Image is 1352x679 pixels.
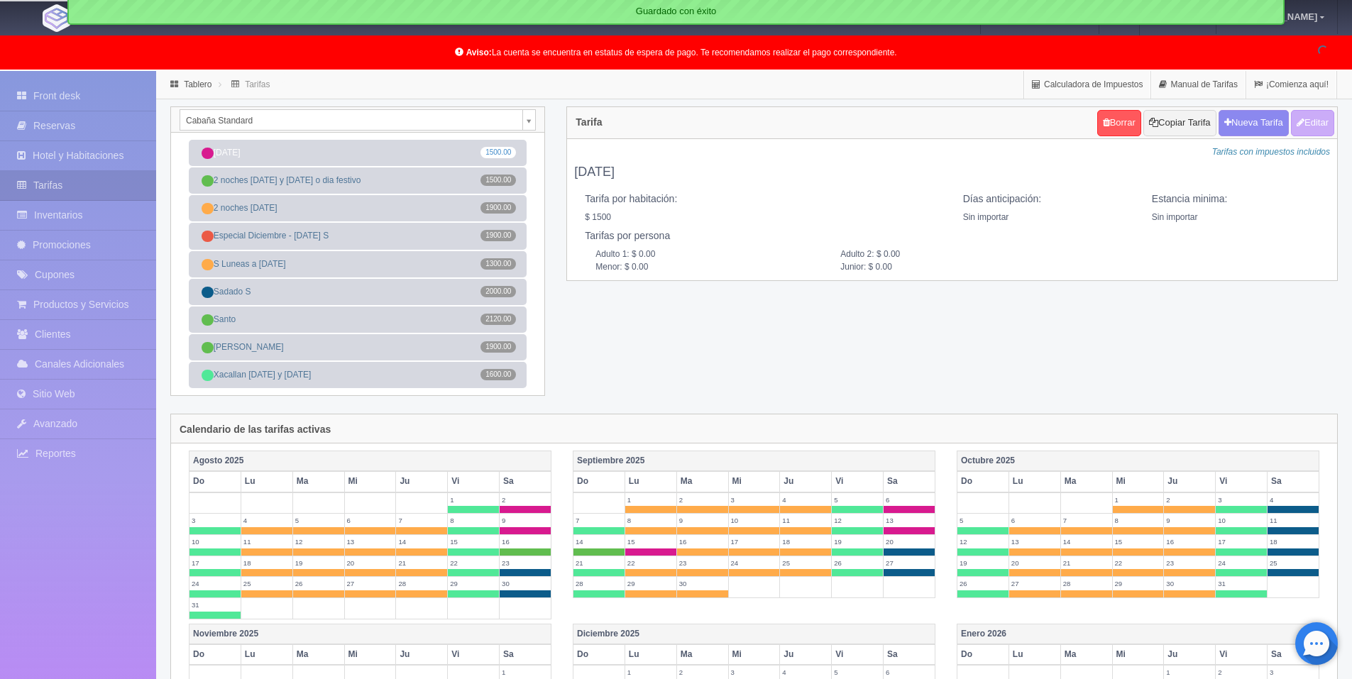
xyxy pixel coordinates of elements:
th: Do [189,471,241,492]
h4: Tarifa [576,117,602,128]
label: 28 [1061,577,1112,590]
label: 28 [396,577,447,590]
label: 15 [625,535,676,548]
label: 16 [677,535,728,548]
a: 2 noches [DATE]1900.00 [189,195,527,221]
th: Sa [1268,644,1319,665]
label: 30 [1164,577,1215,590]
button: Nueva Tarifa [1219,110,1289,136]
th: Ju [780,471,832,492]
label: 13 [884,514,935,527]
label: 6 [345,514,396,527]
label: 28 [573,577,625,590]
th: Lu [1008,644,1060,665]
label: 30 [677,577,728,590]
th: Ma [676,644,728,665]
th: Vi [1216,644,1268,665]
th: Mi [1112,644,1164,665]
i: Tarifas con impuestos incluidos [1212,147,1330,157]
th: Ju [1164,644,1216,665]
label: 24 [1216,556,1267,570]
label: 18 [241,556,292,570]
label: 3 [729,493,780,507]
th: Ju [780,644,832,665]
span: Sin importar [1152,212,1198,222]
span: 1500.00 [480,175,516,186]
label: 5 [957,514,1008,527]
label: 14 [573,535,625,548]
label: 17 [729,535,780,548]
a: Tablero [184,79,211,89]
label: 10 [1216,514,1267,527]
th: Mi [1112,471,1164,492]
label: 13 [1009,535,1060,548]
label: 9 [677,514,728,527]
h5: Tarifas por persona [585,231,1319,241]
th: Vi [832,644,884,665]
span: Adulto 2: $ 0.00 [830,248,1075,260]
label: 9 [500,514,551,527]
th: Vi [448,644,500,665]
th: Do [573,471,625,492]
th: Sa [884,471,935,492]
label: 6 [884,493,935,507]
label: 5 [293,514,344,527]
a: ¡Comienza aquí! [1246,71,1336,99]
label: 26 [293,577,344,590]
label: 6 [1009,514,1060,527]
span: 2000.00 [480,286,516,297]
label: 1 [1164,666,1215,679]
label: 27 [884,556,935,570]
label: 8 [448,514,499,527]
th: Vi [1216,471,1268,492]
label: 4 [780,493,831,507]
a: Sadado S2000.00 [189,279,527,305]
label: 2 [677,493,728,507]
label: 1 [625,493,676,507]
label: 14 [396,535,447,548]
th: Ma [292,644,344,665]
label: 23 [1164,556,1215,570]
label: 22 [448,556,499,570]
label: 18 [780,535,831,548]
label: 27 [1009,577,1060,590]
label: 18 [1268,535,1319,548]
span: 1500.00 [480,147,516,158]
label: 2 [677,666,728,679]
th: Do [957,471,1008,492]
h5: Estancia minima: [1152,194,1319,204]
label: 7 [396,514,447,527]
th: Lu [625,471,676,492]
label: 7 [573,514,625,527]
th: Ju [396,471,448,492]
span: $ 1500 [585,212,611,222]
th: Vi [448,471,500,492]
label: 1 [1113,493,1164,507]
label: 12 [293,535,344,548]
label: 29 [625,577,676,590]
a: Especial Diciembre - [DATE] S1900.00 [189,223,527,249]
label: 22 [625,556,676,570]
label: 21 [573,556,625,570]
th: Sa [884,644,935,665]
a: Santo2120.00 [189,307,527,333]
b: Aviso: [466,48,492,57]
label: 29 [1113,577,1164,590]
label: 7 [1061,514,1112,527]
a: [DATE]1500.00 [189,140,527,166]
span: Menor: $ 0.00 [585,261,830,273]
span: 1600.00 [480,369,516,380]
button: Copiar Tarifa [1143,110,1216,136]
th: Mi [344,471,396,492]
span: 1900.00 [480,341,516,353]
label: 3 [729,666,780,679]
th: Sa [500,644,551,665]
a: Calculadora de Impuestos [1024,71,1150,99]
th: Do [189,644,241,665]
label: 23 [500,556,551,570]
th: Ma [1060,644,1112,665]
label: 3 [1216,493,1267,507]
label: 1 [448,493,499,507]
th: Octubre 2025 [957,451,1319,472]
a: [PERSON_NAME]1900.00 [189,334,527,360]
